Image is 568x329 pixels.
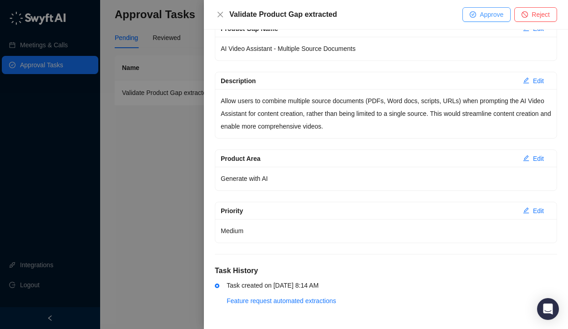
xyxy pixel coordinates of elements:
[221,95,551,133] p: Allow users to combine multiple source documents (PDFs, Word docs, scripts, URLs) when prompting ...
[533,154,544,164] span: Edit
[516,74,551,88] button: Edit
[470,11,476,18] span: check-circle
[217,11,224,18] span: close
[227,297,336,304] a: Feature request automated extractions
[221,224,551,237] p: Medium
[522,11,528,18] span: stop
[523,207,529,214] span: edit
[227,282,319,289] span: Task created on [DATE] 8:14 AM
[533,206,544,216] span: Edit
[532,10,550,20] span: Reject
[462,7,511,22] button: Approve
[221,172,551,185] p: Generate with AI
[537,298,559,320] div: Open Intercom Messenger
[221,76,516,86] div: Description
[514,7,557,22] button: Reject
[221,206,516,216] div: Priority
[221,154,516,164] div: Product Area
[215,9,226,20] button: Close
[516,204,551,218] button: Edit
[523,77,529,84] span: edit
[523,155,529,161] span: edit
[221,42,551,55] p: AI Video Assistant - Multiple Source Documents
[533,76,544,86] span: Edit
[480,10,503,20] span: Approve
[516,151,551,166] button: Edit
[229,9,462,20] div: Validate Product Gap extracted
[215,265,557,276] h5: Task History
